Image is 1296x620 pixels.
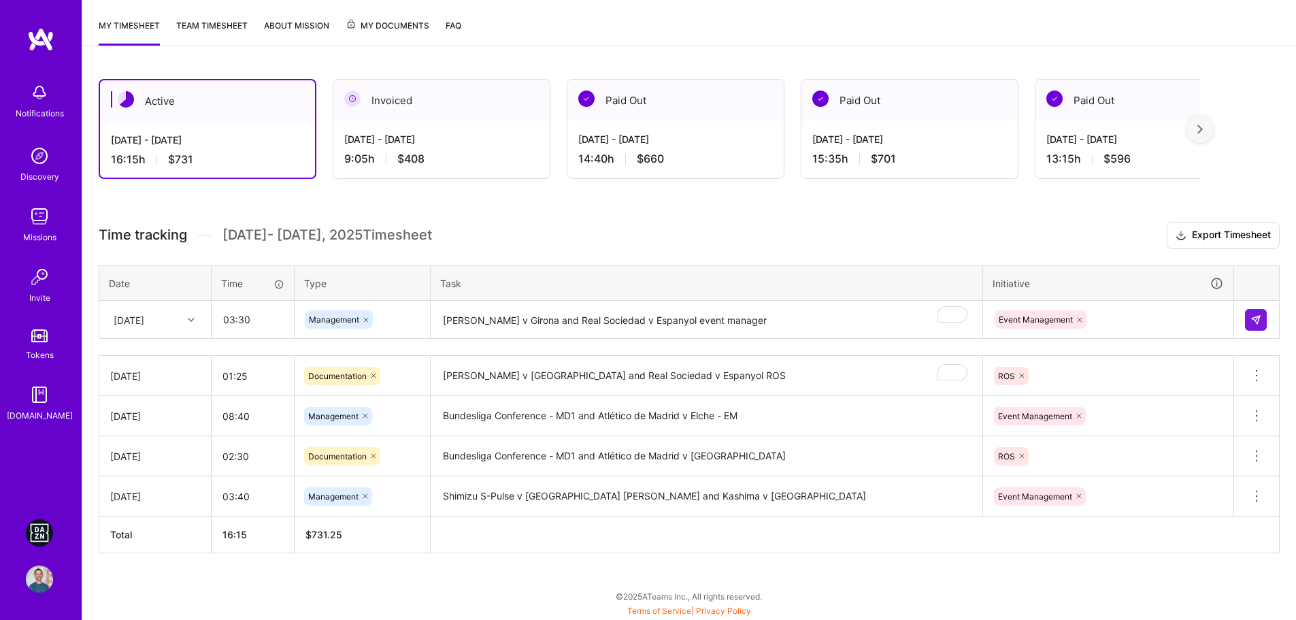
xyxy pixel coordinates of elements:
th: Type [295,265,431,301]
a: User Avatar [22,566,56,593]
img: Active [118,91,134,108]
div: Paid Out [567,80,784,121]
span: [DATE] - [DATE] , 2025 Timesheet [222,227,432,244]
img: discovery [26,142,53,169]
input: HH:MM [212,438,294,474]
input: HH:MM [212,398,294,434]
div: 14:40 h [578,152,773,166]
a: Terms of Service [627,606,691,616]
input: HH:MM [212,358,294,394]
div: [DOMAIN_NAME] [7,408,73,423]
div: Discovery [20,169,59,184]
span: $408 [397,152,425,166]
i: icon Download [1176,229,1186,243]
th: Date [99,265,212,301]
div: Paid Out [1035,80,1252,121]
a: About Mission [264,18,329,46]
div: 16:15 h [111,152,304,167]
div: Invoiced [333,80,550,121]
span: Documentation [308,451,367,461]
div: Initiative [993,276,1224,291]
img: DAZN: Event Moderators for Israel Based Team [26,519,53,546]
button: Export Timesheet [1167,222,1280,249]
div: Invite [29,291,50,305]
div: [DATE] [110,449,200,463]
span: Documentation [308,371,367,381]
textarea: To enrich screen reader interactions, please activate Accessibility in Grammarly extension settings [432,357,981,395]
div: 9:05 h [344,152,539,166]
div: [DATE] - [DATE] [578,132,773,146]
img: User Avatar [26,566,53,593]
input: HH:MM [212,301,293,338]
img: right [1197,125,1203,134]
div: 13:15 h [1046,152,1241,166]
div: Paid Out [801,80,1018,121]
textarea: To enrich screen reader interactions, please activate Accessibility in Grammarly extension settings [432,302,981,338]
div: [DATE] [110,489,200,504]
img: Invoiced [344,91,361,107]
span: Management [309,314,359,325]
div: © 2025 ATeams Inc., All rights reserved. [82,579,1296,613]
textarea: Bundesliga Conference - MD1 and Atlético de Madrid v Elche - EM [432,397,981,435]
textarea: Shimizu S-Pulse v [GEOGRAPHIC_DATA] [PERSON_NAME] and Kashima v [GEOGRAPHIC_DATA] [432,478,981,515]
div: [DATE] - [DATE] [111,133,304,147]
img: Paid Out [1046,91,1063,107]
div: [DATE] [114,312,144,327]
div: Notifications [16,106,64,120]
span: My Documents [346,18,429,33]
a: My Documents [346,18,429,46]
th: Total [99,517,212,553]
span: Event Management [999,314,1073,325]
span: Management [308,411,359,421]
div: [DATE] [110,409,200,423]
span: $ 731.25 [305,529,342,540]
span: $701 [871,152,896,166]
i: icon Chevron [188,316,195,323]
a: My timesheet [99,18,160,46]
img: logo [27,27,54,52]
span: Event Management [998,411,1072,421]
img: Submit [1250,314,1261,325]
img: Paid Out [578,91,595,107]
div: [DATE] - [DATE] [1046,132,1241,146]
div: [DATE] [110,369,200,383]
a: FAQ [446,18,461,46]
img: teamwork [26,203,53,230]
img: guide book [26,381,53,408]
a: Team timesheet [176,18,248,46]
div: Missions [23,230,56,244]
a: DAZN: Event Moderators for Israel Based Team [22,519,56,546]
div: Active [100,80,315,122]
th: 16:15 [212,517,295,553]
span: $596 [1103,152,1131,166]
img: Paid Out [812,91,829,107]
input: HH:MM [212,478,294,515]
textarea: Bundesliga Conference - MD1 and Atlético de Madrid v [GEOGRAPHIC_DATA] [432,438,981,475]
img: bell [26,79,53,106]
img: Invite [26,263,53,291]
div: [DATE] - [DATE] [344,132,539,146]
span: Management [308,491,359,502]
span: ROS [998,451,1015,461]
span: ROS [998,371,1015,381]
div: [DATE] - [DATE] [812,132,1007,146]
div: null [1245,309,1268,331]
img: tokens [31,329,48,342]
span: Time tracking [99,227,187,244]
th: Task [431,265,983,301]
span: $660 [637,152,664,166]
div: Time [221,276,284,291]
span: $731 [168,152,193,167]
div: Tokens [26,348,54,362]
a: Privacy Policy [696,606,751,616]
div: 15:35 h [812,152,1007,166]
span: Event Management [998,491,1072,502]
span: | [627,606,751,616]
